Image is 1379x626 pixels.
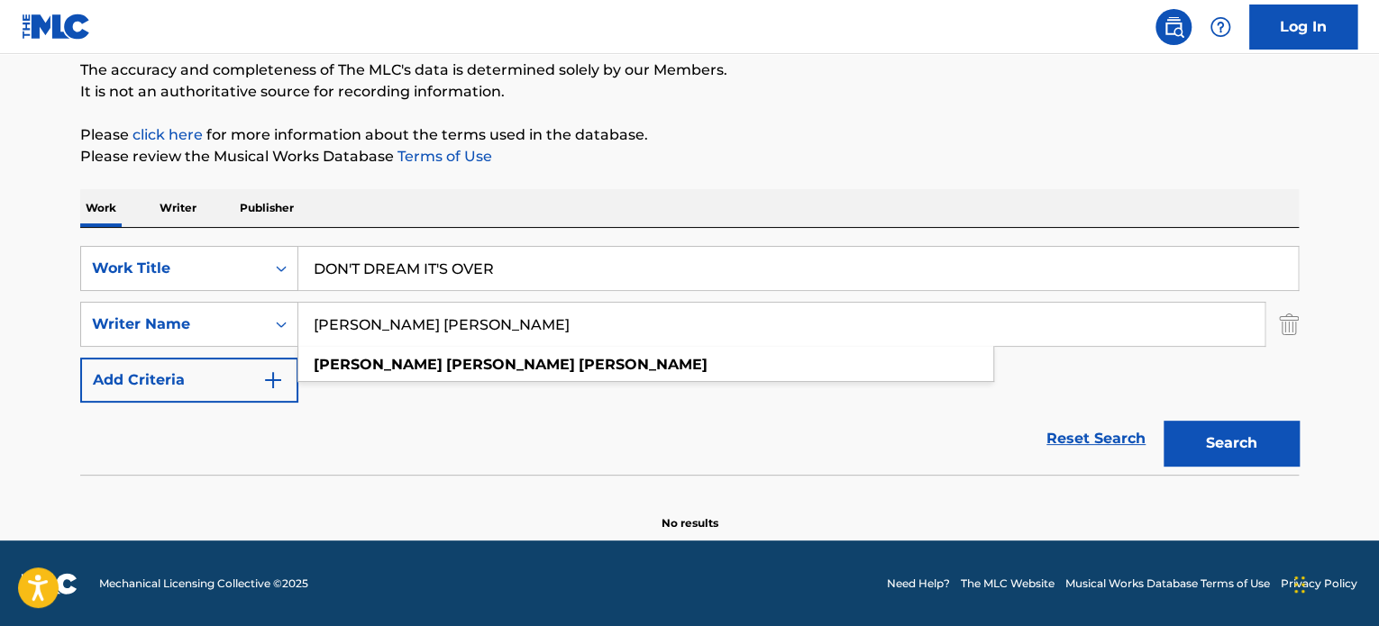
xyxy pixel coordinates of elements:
img: help [1210,16,1231,38]
button: Search [1164,421,1299,466]
img: 9d2ae6d4665cec9f34b9.svg [262,369,284,391]
p: It is not an authoritative source for recording information. [80,81,1299,103]
p: Please review the Musical Works Database [80,146,1299,168]
a: Log In [1249,5,1357,50]
div: Work Title [92,258,254,279]
div: Writer Name [92,313,254,335]
img: logo [22,573,78,594]
p: Writer [154,189,202,227]
img: search [1163,16,1184,38]
strong: [PERSON_NAME] [446,356,575,373]
a: Terms of Use [394,148,492,165]
a: click here [132,126,203,143]
img: MLC Logo [22,14,91,40]
p: Publisher [234,189,299,227]
a: Need Help? [887,576,950,592]
a: Privacy Policy [1281,576,1357,592]
a: Musical Works Database Terms of Use [1065,576,1270,592]
p: No results [662,494,718,531]
p: The accuracy and completeness of The MLC's data is determined solely by our Members. [80,59,1299,81]
span: Mechanical Licensing Collective © 2025 [99,576,308,592]
strong: [PERSON_NAME] [314,356,443,373]
iframe: Chat Widget [1289,540,1379,626]
a: Reset Search [1037,419,1155,458]
a: Public Search [1155,9,1192,45]
form: Search Form [80,246,1299,475]
a: The MLC Website [961,576,1055,592]
p: Please for more information about the terms used in the database. [80,124,1299,146]
img: Delete Criterion [1279,302,1299,347]
div: Help [1202,9,1238,45]
strong: [PERSON_NAME] [579,356,708,373]
div: Drag [1294,558,1305,612]
button: Add Criteria [80,358,298,403]
p: Work [80,189,122,227]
